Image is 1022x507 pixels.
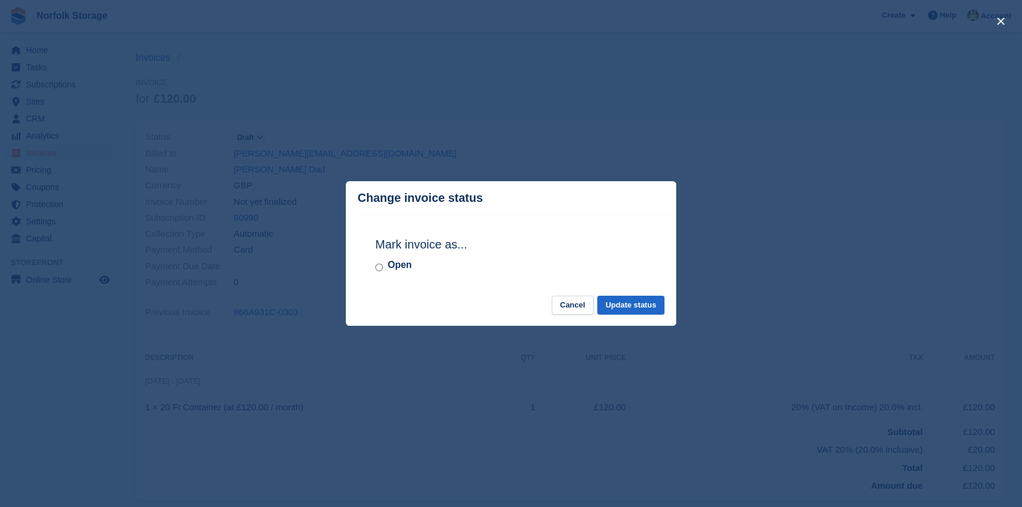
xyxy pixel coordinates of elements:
button: Cancel [552,296,594,315]
h2: Mark invoice as... [375,235,647,253]
label: Open [388,258,412,272]
p: Change invoice status [358,191,483,205]
button: close [991,12,1010,31]
button: Update status [597,296,664,315]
